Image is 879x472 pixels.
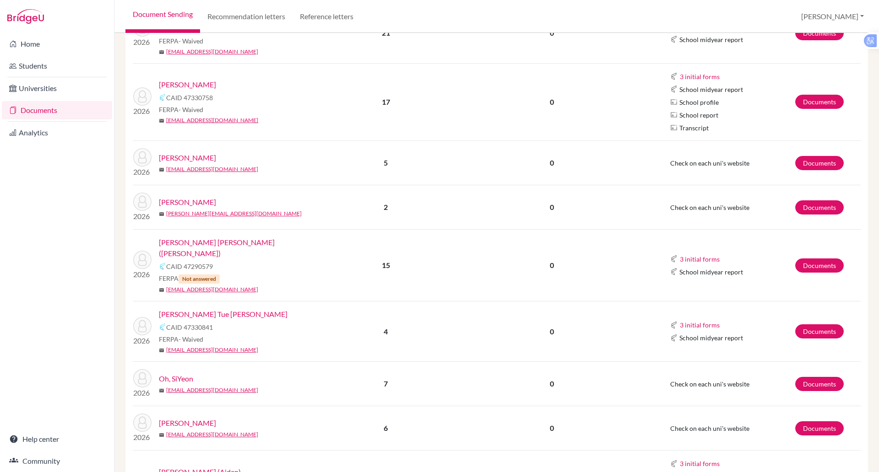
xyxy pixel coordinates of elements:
span: FERPA [159,334,203,344]
a: [EMAIL_ADDRESS][DOMAIN_NAME] [166,346,258,354]
img: Common App logo [159,323,166,331]
span: Check on each uni's website [670,204,749,211]
a: Documents [795,200,844,215]
p: 2026 [133,387,152,398]
a: Documents [795,26,844,40]
a: Documents [795,258,844,273]
a: Community [2,452,112,470]
a: [EMAIL_ADDRESS][DOMAIN_NAME] [166,116,258,124]
span: School midyear report [679,85,743,94]
img: Nguyen, Gia Bach (Tom) [133,251,152,269]
img: Nair, Anjali Bhaskar [133,193,152,211]
span: School report [679,110,718,120]
span: School midyear report [679,333,743,343]
img: Common App logo [159,94,166,101]
img: Common App logo [670,460,678,467]
span: mail [159,211,164,217]
span: - Waived [179,106,203,113]
span: - Waived [179,37,203,45]
span: mail [159,388,164,393]
img: Common App logo [159,263,166,270]
span: mail [159,287,164,293]
p: 2026 [133,211,152,222]
img: Common App logo [670,73,678,80]
span: CAID 47290579 [166,262,213,271]
a: [PERSON_NAME] [159,197,216,208]
span: Transcript [679,123,709,133]
p: 0 [456,378,648,389]
img: Parchments logo [670,98,678,106]
span: FERPA [159,105,203,114]
b: 21 [382,28,390,37]
img: Phung, Nam-Anh Hoang [133,413,152,432]
a: [EMAIL_ADDRESS][DOMAIN_NAME] [166,386,258,394]
p: 0 [456,97,648,107]
span: - Waived [179,335,203,343]
button: 3 initial forms [679,254,720,264]
p: 2026 [133,432,152,443]
a: Documents [795,324,844,338]
span: Check on each uni's website [670,424,749,432]
b: 7 [384,379,388,388]
span: School midyear report [679,35,743,44]
a: [EMAIL_ADDRESS][DOMAIN_NAME] [166,285,258,294]
img: Jacob, Manav [133,87,152,106]
a: Documents [795,377,844,391]
span: School midyear report [679,267,743,277]
img: Common App logo [670,255,678,263]
img: Common App logo [670,334,678,342]
a: [PERSON_NAME] [159,79,216,90]
span: CAID 47330841 [166,322,213,332]
button: 3 initial forms [679,458,720,469]
img: Common App logo [670,36,678,43]
span: mail [159,348,164,353]
a: Documents [795,156,844,170]
a: Analytics [2,123,112,142]
b: 15 [382,261,390,269]
img: Common App logo [670,268,678,275]
span: Check on each uni's website [670,380,749,388]
a: [PERSON_NAME] [PERSON_NAME] ([PERSON_NAME]) [159,237,322,259]
img: Oh, SiYeon [133,369,152,387]
span: Check on each uni's website [670,159,749,167]
span: mail [159,49,164,55]
a: Home [2,35,112,53]
p: 2026 [133,166,152,177]
button: 3 initial forms [679,71,720,82]
b: 5 [384,158,388,167]
img: Common App logo [670,322,678,329]
a: [PERSON_NAME][EMAIL_ADDRESS][DOMAIN_NAME] [166,209,302,218]
p: 0 [456,157,648,168]
img: Bridge-U [7,9,44,24]
a: [EMAIL_ADDRESS][DOMAIN_NAME] [166,48,258,56]
img: Lee, Siyun [133,148,152,166]
a: Documents [795,421,844,435]
button: 3 initial forms [679,320,720,330]
a: [PERSON_NAME] Tue [PERSON_NAME] [159,309,288,320]
img: Parchments logo [670,111,678,118]
p: 2026 [133,335,152,346]
b: 6 [384,424,388,432]
p: 0 [456,260,648,271]
a: Help center [2,430,112,448]
span: mail [159,167,164,172]
span: mail [159,118,164,123]
p: 2026 [133,106,152,117]
a: [EMAIL_ADDRESS][DOMAIN_NAME] [166,165,258,173]
span: FERPA [159,274,220,284]
span: mail [159,432,164,438]
img: Nguyen, Hoang Tue Anh [133,317,152,335]
span: CAID 47330758 [166,93,213,102]
img: Parchments logo [670,124,678,131]
p: 0 [456,27,648,38]
span: FERPA [159,36,203,46]
b: 2 [384,203,388,211]
b: 4 [384,327,388,336]
a: Students [2,57,112,75]
p: 0 [456,326,648,337]
span: Not answered [179,274,220,284]
p: 2026 [133,37,152,48]
img: Common App logo [670,86,678,93]
a: Universities [2,79,112,97]
span: School profile [679,97,719,107]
